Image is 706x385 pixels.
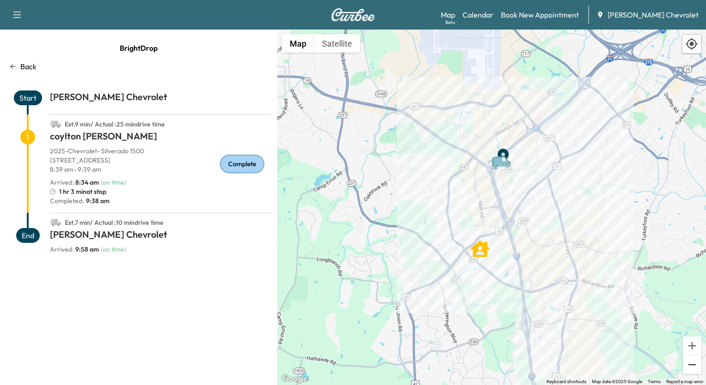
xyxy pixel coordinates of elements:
[683,355,701,374] button: Zoom out
[666,379,703,384] a: Report a map error
[16,228,40,243] span: End
[471,235,489,253] gmp-advanced-marker: coylton Keairns
[494,143,512,161] gmp-advanced-marker: End Point
[547,379,586,385] button: Keyboard shortcuts
[280,373,310,385] img: Google
[282,34,314,53] button: Show street map
[101,245,126,253] span: ( on time )
[20,61,37,72] p: Back
[75,245,99,253] span: 9:58 am
[682,34,701,54] div: Recenter map
[65,120,165,128] span: Est. 9 min / Actual : 25 min drive time
[50,196,272,205] p: Completed:
[50,146,272,156] p: 2025 - Chevrolet - Silverado 1500
[84,196,110,205] span: 9:38 am
[463,9,493,20] a: Calendar
[50,165,272,174] p: 8:39 am - 9:39 am
[683,337,701,355] button: Zoom in
[220,155,264,173] div: Complete
[331,8,375,21] img: Curbee Logo
[20,130,35,144] span: 1
[314,34,360,53] button: Show satellite imagery
[50,130,272,146] h1: coylton [PERSON_NAME]
[50,245,99,254] p: Arrived :
[445,19,455,26] div: Beta
[14,90,42,105] span: Start
[501,9,579,20] a: Book New Appointment
[648,379,661,384] a: Terms
[487,146,520,162] gmp-advanced-marker: Van
[280,373,310,385] a: Open this area in Google Maps (opens a new window)
[101,178,126,186] span: ( on time )
[50,178,99,187] p: Arrived :
[120,39,158,57] span: BrightDrop
[592,379,642,384] span: Map data ©2025 Google
[59,187,106,196] span: 1 hr 3 min at stop
[50,228,272,245] h1: [PERSON_NAME] Chevrolet
[65,218,164,227] span: Est. 7 min / Actual : 10 min drive time
[608,9,699,20] span: [PERSON_NAME] Chevrolet
[50,90,272,107] h1: [PERSON_NAME] Chevrolet
[441,9,455,20] a: MapBeta
[75,178,99,186] span: 8:34 am
[50,156,272,165] p: [STREET_ADDRESS]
